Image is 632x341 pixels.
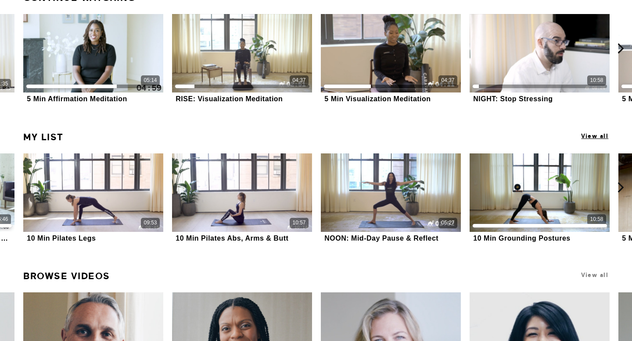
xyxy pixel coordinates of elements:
a: NOON: Mid-Day Pause & Reflect05:27NOON: Mid-Day Pause & Reflect [321,153,461,244]
div: 10:58 [590,77,603,84]
div: 04:37 [293,77,306,84]
a: View all [581,272,608,278]
div: 10 Min Pilates Abs, Arms & Butt [176,234,288,242]
div: 10 Min Pilates Legs [27,234,96,242]
div: 10 Min Grounding Postures [473,234,570,242]
div: 10:58 [590,216,603,223]
div: 05:27 [442,219,455,227]
div: RISE: Visualization Meditation [176,95,283,103]
div: NOON: Mid-Day Pause & Reflect [324,234,438,242]
div: 5 Min Visualization Meditation [324,95,431,103]
div: 05:14 [144,77,157,84]
a: RISE: Visualization Meditation04:37RISE: Visualization Meditation [172,14,312,104]
a: View all [581,133,608,139]
a: My list [23,128,64,146]
a: 10 Min Pilates Abs, Arms & Butt10:5710 Min Pilates Abs, Arms & Butt [172,153,312,244]
a: 5 Min Affirmation Meditation05:145 Min Affirmation Meditation [23,14,163,104]
div: 5 Min Affirmation Meditation [27,95,127,103]
a: 10 Min Grounding Postures10:5810 Min Grounding Postures [470,153,610,244]
div: 09:53 [144,219,157,227]
div: 10:57 [293,219,306,227]
div: NIGHT: Stop Stressing [473,95,553,103]
a: NIGHT: Stop Stressing10:58NIGHT: Stop Stressing [470,14,610,104]
a: Browse Videos [23,267,110,285]
a: 5 Min Visualization Meditation04:375 Min Visualization Meditation [321,14,461,104]
a: 10 Min Pilates Legs09:5310 Min Pilates Legs [23,153,163,244]
div: 04:37 [442,77,455,84]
